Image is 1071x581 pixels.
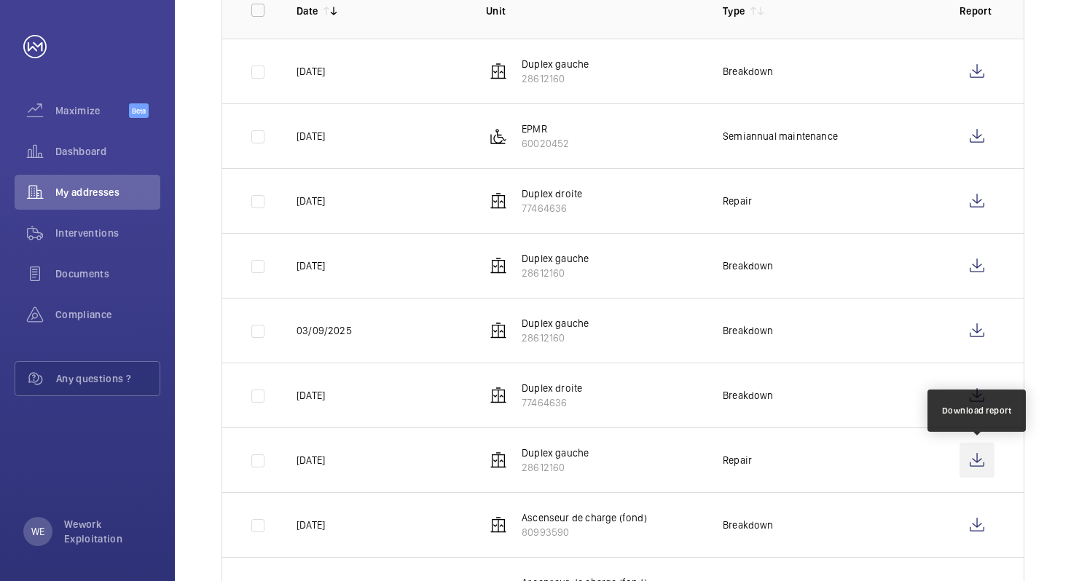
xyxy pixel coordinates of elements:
[723,4,745,18] p: Type
[55,307,160,322] span: Compliance
[723,194,752,208] p: Repair
[522,186,582,201] p: Duplex droite
[522,525,647,539] p: 80993590
[522,395,582,410] p: 77464636
[723,453,752,467] p: Repair
[55,103,129,118] span: Maximize
[522,316,589,331] p: Duplex gauche
[490,63,507,80] img: elevator.svg
[297,64,325,79] p: [DATE]
[297,323,352,338] p: 03/09/2025
[490,192,507,210] img: elevator.svg
[64,517,152,546] p: Wework Exploitation
[522,57,589,71] p: Duplex gauche
[723,323,774,338] p: Breakdown
[297,388,325,403] p: [DATE]
[297,194,325,208] p: [DATE]
[490,451,507,469] img: elevator.svg
[297,129,325,143] p: [DATE]
[55,226,160,240] span: Interventions
[490,322,507,339] img: elevator.svg
[723,129,838,143] p: Semiannual maintenance
[522,460,589,475] p: 28612160
[55,144,160,159] span: Dashboard
[723,258,774,273] p: Breakdown
[522,266,589,280] p: 28612160
[522,446,589,460] p: Duplex gauche
[129,103,149,118] span: Beta
[723,518,774,532] p: Breakdown
[522,136,569,151] p: 60020452
[297,4,318,18] p: Date
[297,453,325,467] p: [DATE]
[297,258,325,273] p: [DATE]
[960,4,994,18] p: Report
[522,201,582,216] p: 77464636
[723,388,774,403] p: Breakdown
[56,371,160,386] span: Any questions ?
[522,331,589,345] p: 28612160
[522,71,589,86] p: 28612160
[522,510,647,525] p: Ascenseur de charge (fond)
[942,404,1012,417] div: Download report
[55,185,160,199] span: My addresses
[31,524,44,539] p: WE
[55,266,160,281] span: Documents
[297,518,325,532] p: [DATE]
[522,381,582,395] p: Duplex droite
[486,4,699,18] p: Unit
[490,257,507,274] img: elevator.svg
[490,127,507,145] img: platform_lift.svg
[723,64,774,79] p: Breakdown
[490,516,507,534] img: elevator.svg
[522,122,569,136] p: EPMR
[522,251,589,266] p: Duplex gauche
[490,387,507,404] img: elevator.svg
